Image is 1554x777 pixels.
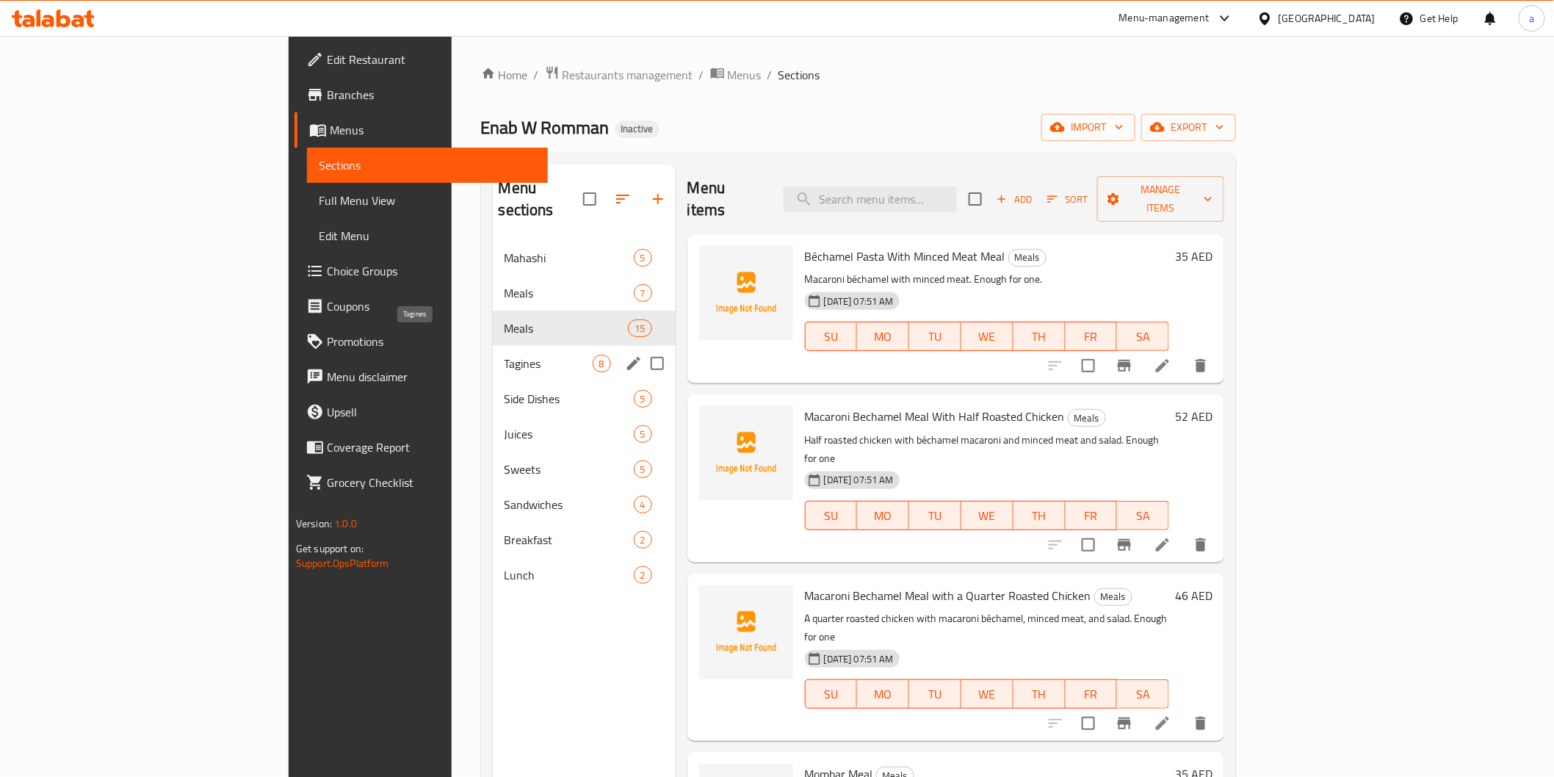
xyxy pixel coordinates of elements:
a: Sections [307,148,548,183]
span: Béchamel Pasta With Minced Meat Meal [805,245,1005,267]
div: Sweets5 [493,452,676,487]
span: Lunch [505,566,634,584]
span: [DATE] 07:51 AM [818,652,900,666]
span: 8 [593,357,610,371]
div: Meals15 [493,311,676,346]
span: Menus [330,121,536,139]
button: WE [961,501,1013,530]
span: 5 [635,251,651,265]
button: SA [1117,679,1169,709]
span: FR [1071,326,1112,347]
div: items [634,531,652,549]
h6: 46 AED [1175,585,1213,606]
span: TH [1019,684,1060,705]
span: [DATE] 07:51 AM [818,473,900,487]
span: Coverage Report [327,438,536,456]
span: Menu disclaimer [327,368,536,386]
span: Sections [319,156,536,174]
span: TH [1019,505,1060,527]
button: export [1141,114,1236,141]
span: Promotions [327,333,536,350]
div: items [634,425,652,443]
span: SA [1123,326,1163,347]
span: Manage items [1109,181,1213,217]
span: Select section [960,184,991,214]
span: Get support on: [296,539,364,558]
span: SA [1123,505,1163,527]
span: Add item [991,188,1038,211]
span: Full Menu View [319,192,536,209]
img: Macaroni Bechamel Meal with a Quarter Roasted Chicken [699,585,793,679]
div: Meals [1008,249,1047,267]
div: Mahashi5 [493,240,676,275]
span: Select all sections [574,184,605,214]
span: Inactive [615,123,659,135]
span: WE [967,505,1008,527]
span: Grocery Checklist [327,474,536,491]
button: SU [805,679,858,709]
span: Edit Restaurant [327,51,536,68]
span: WE [967,684,1008,705]
span: 1.0.0 [334,514,357,533]
span: TU [915,505,955,527]
img: Macaroni Bechamel Meal With Half Roasted Chicken [699,406,793,500]
li: / [767,66,773,84]
span: Branches [327,86,536,104]
span: 15 [629,322,651,336]
span: SU [812,326,852,347]
a: Menus [294,112,548,148]
p: A quarter roasted chicken with macaroni béchamel, minced meat, and salad. Enough for one [805,610,1169,646]
span: MO [863,684,903,705]
div: Juices5 [493,416,676,452]
span: Restaurants management [563,66,693,84]
button: MO [857,679,909,709]
button: Branch-specific-item [1107,706,1142,741]
button: TU [909,322,961,351]
span: Meals [505,284,634,302]
a: Promotions [294,324,548,359]
a: Branches [294,77,548,112]
span: Side Dishes [505,390,634,408]
span: Add [994,191,1034,208]
div: Sandwiches [505,496,634,513]
div: items [628,319,651,337]
button: FR [1066,322,1118,351]
a: Coverage Report [294,430,548,465]
span: [DATE] 07:51 AM [818,294,900,308]
button: Sort [1044,188,1091,211]
div: Meals [1068,409,1106,427]
span: Coupons [327,297,536,315]
span: Edit Menu [319,227,536,245]
span: Sweets [505,460,634,478]
span: export [1153,118,1224,137]
a: Edit menu item [1154,357,1171,375]
div: Sandwiches4 [493,487,676,522]
div: Breakfast2 [493,522,676,557]
span: Select to update [1073,530,1104,560]
button: TH [1013,679,1066,709]
div: Juices [505,425,634,443]
li: / [699,66,704,84]
p: Macaroni béchamel with minced meat. Enough for one. [805,270,1169,289]
button: WE [961,322,1013,351]
div: Meals [505,319,629,337]
h6: 52 AED [1175,406,1213,427]
div: items [593,355,611,372]
span: Breakfast [505,531,634,549]
span: Macaroni Bechamel Meal With Half Roasted Chicken [805,405,1065,427]
button: TH [1013,501,1066,530]
span: Version: [296,514,332,533]
span: Enab W Romman [481,111,610,144]
div: Meals7 [493,275,676,311]
button: SU [805,501,858,530]
div: items [634,460,652,478]
nav: Menu sections [493,234,676,599]
div: Mahashi [505,249,634,267]
div: items [634,566,652,584]
a: Support.OpsPlatform [296,554,389,573]
button: WE [961,679,1013,709]
button: SA [1117,322,1169,351]
button: SU [805,322,858,351]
